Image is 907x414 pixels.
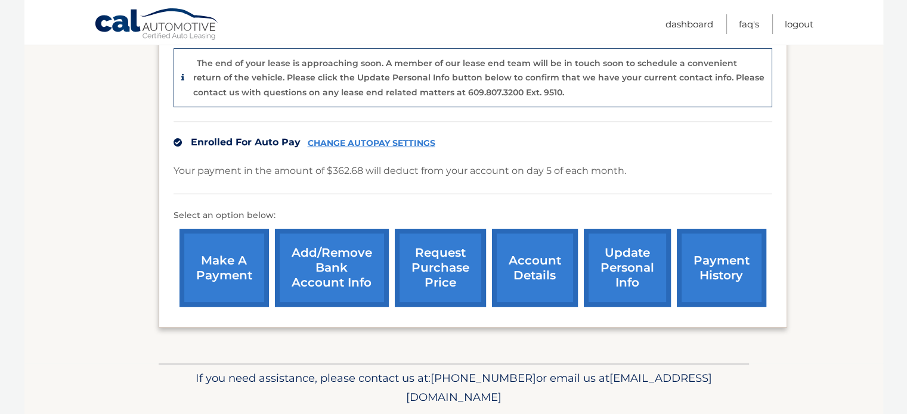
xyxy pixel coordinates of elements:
a: make a payment [179,229,269,307]
a: payment history [677,229,766,307]
a: request purchase price [395,229,486,307]
span: [PHONE_NUMBER] [431,371,536,385]
a: Cal Automotive [94,8,219,42]
a: Logout [785,14,813,34]
a: CHANGE AUTOPAY SETTINGS [308,138,435,148]
span: Enrolled For Auto Pay [191,136,301,148]
p: If you need assistance, please contact us at: or email us at [166,369,741,407]
img: check.svg [174,138,182,147]
a: update personal info [584,229,671,307]
a: account details [492,229,578,307]
a: Dashboard [665,14,713,34]
p: Your payment in the amount of $362.68 will deduct from your account on day 5 of each month. [174,163,626,179]
a: FAQ's [739,14,759,34]
p: Select an option below: [174,208,772,223]
p: The end of your lease is approaching soon. A member of our lease end team will be in touch soon t... [193,58,764,98]
a: Add/Remove bank account info [275,229,389,307]
span: [EMAIL_ADDRESS][DOMAIN_NAME] [406,371,712,404]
